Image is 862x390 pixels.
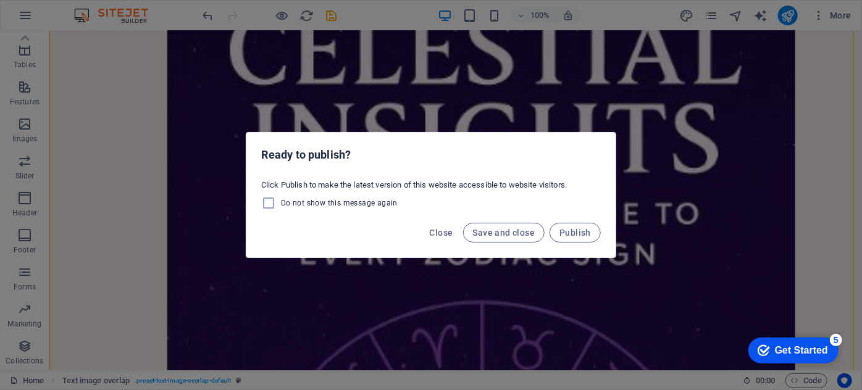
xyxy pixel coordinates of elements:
[463,223,545,243] button: Save and close
[261,147,601,162] h2: Ready to publish?
[430,228,453,238] span: Close
[281,198,398,208] span: Do not show this message again
[737,331,843,368] iframe: To enrich screen reader interactions, please activate Accessibility in Grammarly extension settings
[550,223,601,243] button: Publish
[559,228,591,238] span: Publish
[473,228,535,238] span: Save and close
[425,223,458,243] button: Close
[246,175,616,215] div: Click Publish to make the latest version of this website accessible to website visitors.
